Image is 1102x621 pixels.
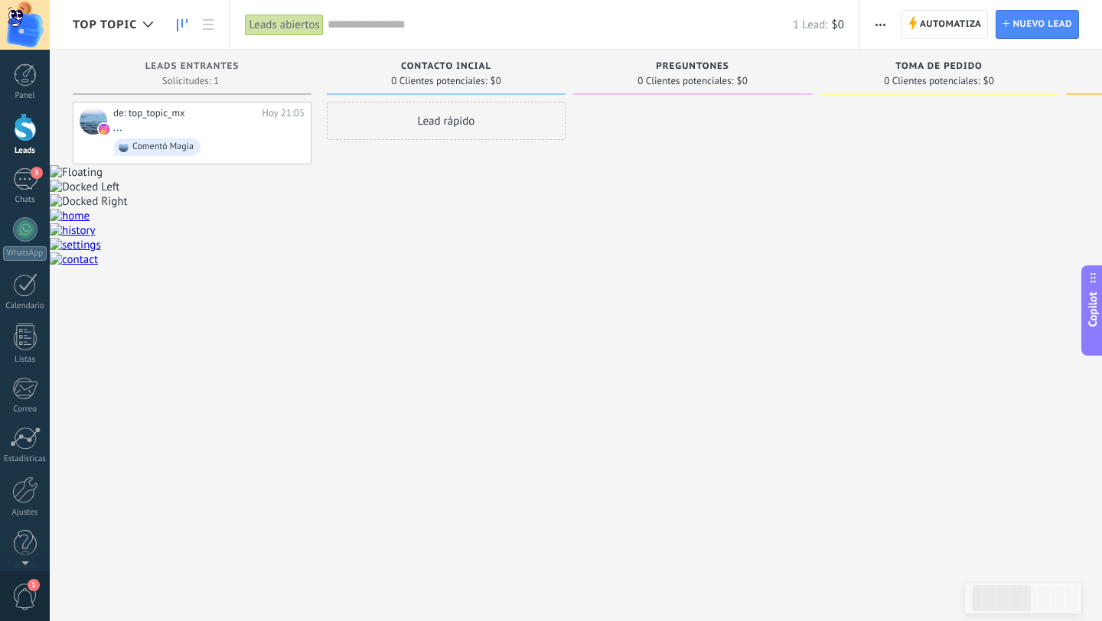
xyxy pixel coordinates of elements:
span: $0 [491,76,501,86]
div: Estadísticas [3,454,47,464]
span: PREGUNTONES [656,61,729,72]
span: 3 [31,167,43,179]
div: Correo [3,405,47,415]
div: Panel [3,91,47,101]
span: 0 Clientes potenciales: [391,76,487,86]
div: de: top_topic_mx [113,107,256,119]
div: Calendario [3,301,47,311]
a: Automatiza [901,10,989,39]
div: PREGUNTONES [581,61,804,74]
span: Leads Entrantes [145,61,240,72]
div: Leads abiertos [245,14,323,36]
div: WhatsApp [3,246,47,261]
div: Ajustes [3,508,47,518]
a: Leads [169,10,195,40]
span: TOP TOPIC [73,18,137,32]
span: Contacto iNCIAL [401,61,491,72]
span: Solicitudes: 1 [162,76,219,86]
div: Chats [3,195,47,205]
div: Leads Entrantes [80,61,304,74]
span: 0 Clientes potenciales: [884,76,980,86]
span: Copilot [1085,292,1100,327]
div: Leads [3,146,47,156]
div: Comentó Magia [132,141,194,152]
a: Nuevo lead [996,10,1079,39]
div: Hoy 21:05 [262,107,305,119]
div: TOMA DE PEDIDO [827,61,1051,74]
div: Lead rápido [327,102,566,140]
span: Automatiza [920,11,982,38]
div: Contacto iNCIAL [334,61,558,74]
span: $0 [737,76,748,86]
span: Nuevo lead [1012,11,1072,38]
div: Listas [3,355,47,365]
img: instagram.svg [99,124,109,135]
a: ... [113,121,122,134]
span: 1 Lead: [793,18,827,32]
button: Más [869,10,892,39]
span: 0 Clientes potenciales: [637,76,733,86]
a: Lista [195,10,221,40]
span: $0 [832,18,844,32]
span: 1 [28,579,40,591]
span: $0 [983,76,994,86]
span: TOMA DE PEDIDO [895,61,983,72]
